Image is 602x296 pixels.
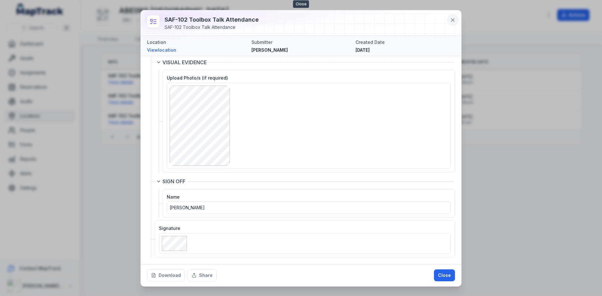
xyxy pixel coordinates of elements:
span: Submitter [251,39,272,45]
h3: SAF-102 Toolbox Talk Attendance [165,15,259,24]
span: Created Date [356,39,385,45]
span: [PERSON_NAME] [251,47,288,53]
span: Location [147,39,166,45]
a: Viewlocation [147,47,246,53]
button: Download [147,269,185,281]
span: Upload Photo/s (if required) [167,75,228,80]
span: Signature [159,226,180,231]
span: Name [167,194,180,200]
div: SAF-102 Toolbox Talk Attendance [165,24,259,30]
span: VISUAL EVIDENCE [162,59,207,66]
span: SIGN OFF [162,178,185,185]
button: Share [187,269,217,281]
button: Close [434,269,455,281]
span: [PERSON_NAME] [170,205,205,210]
time: 9/15/2025, 4:28:48 PM [356,47,370,53]
span: [DATE] [356,47,370,53]
span: Close [293,0,309,8]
